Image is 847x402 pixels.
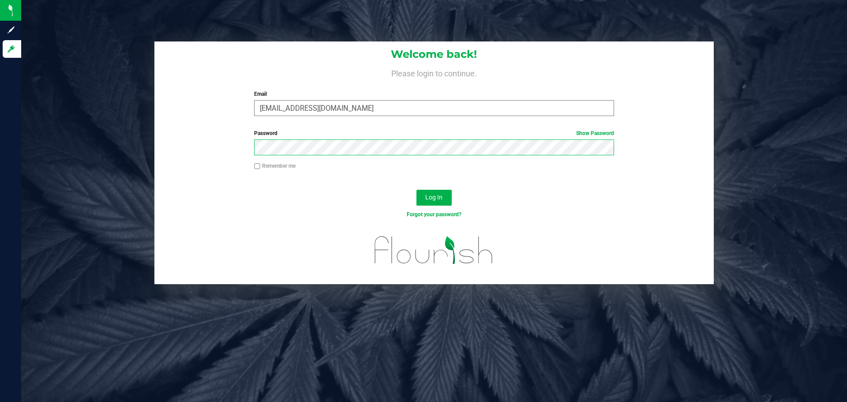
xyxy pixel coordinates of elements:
span: Password [254,130,277,136]
h4: Please login to continue. [154,67,714,78]
label: Email [254,90,614,98]
h1: Welcome back! [154,49,714,60]
inline-svg: Sign up [7,26,15,34]
img: flourish_logo.svg [364,228,504,273]
span: Log In [425,194,442,201]
a: Forgot your password? [407,211,461,218]
input: Remember me [254,163,260,169]
button: Log In [416,190,452,206]
label: Remember me [254,162,296,170]
inline-svg: Log in [7,45,15,53]
a: Show Password [576,130,614,136]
